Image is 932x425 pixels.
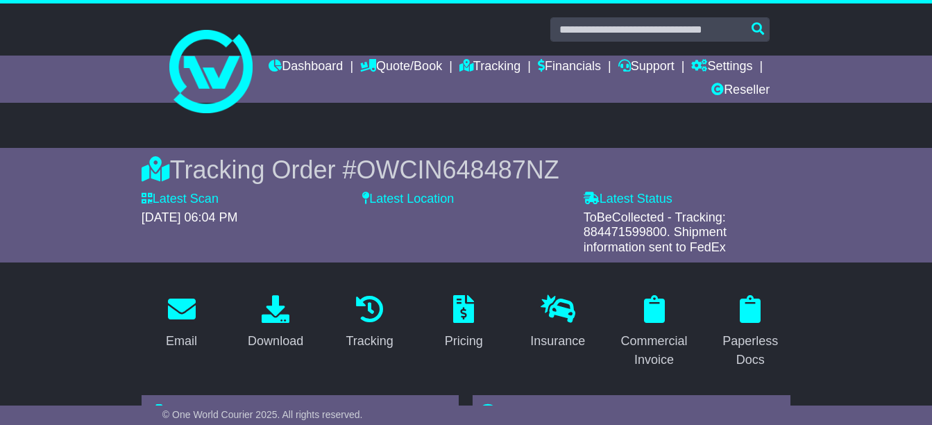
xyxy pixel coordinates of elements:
span: OWCIN648487NZ [357,156,559,184]
div: Download [248,332,303,351]
a: Insurance [521,290,594,356]
a: Pricing [436,290,492,356]
label: Latest Status [584,192,672,207]
div: Commercial Invoice [621,332,688,369]
a: Reseller [711,79,770,103]
span: [DATE] 06:04 PM [142,210,238,224]
a: Financials [538,56,601,79]
div: Insurance [530,332,585,351]
a: Commercial Invoice [612,290,697,374]
label: Latest Scan [142,192,219,207]
div: Tracking [346,332,393,351]
a: Tracking [459,56,520,79]
a: Support [618,56,675,79]
a: Dashboard [269,56,343,79]
a: Paperless Docs [711,290,791,374]
a: Download [239,290,312,356]
a: Quote/Book [360,56,442,79]
span: © One World Courier 2025. All rights reserved. [162,409,363,420]
a: Settings [691,56,752,79]
div: Paperless Docs [720,332,782,369]
span: ToBeCollected - Tracking: 884471599800. Shipment information sent to FedEx [584,210,727,254]
a: Email [157,290,206,356]
div: Tracking Order # [142,155,790,185]
a: Tracking [337,290,403,356]
div: Pricing [445,332,483,351]
div: Email [166,332,197,351]
label: Latest Location [362,192,454,207]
